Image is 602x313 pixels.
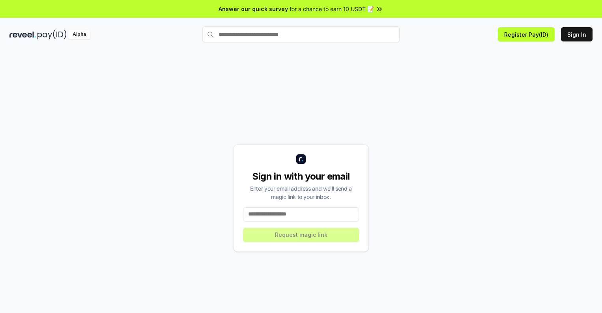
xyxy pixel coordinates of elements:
span: for a chance to earn 10 USDT 📝 [290,5,374,13]
div: Sign in with your email [243,170,359,183]
button: Register Pay(ID) [498,27,555,41]
img: pay_id [37,30,67,39]
div: Enter your email address and we’ll send a magic link to your inbox. [243,184,359,201]
button: Sign In [561,27,593,41]
img: reveel_dark [9,30,36,39]
span: Answer our quick survey [219,5,288,13]
img: logo_small [296,154,306,164]
div: Alpha [68,30,90,39]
